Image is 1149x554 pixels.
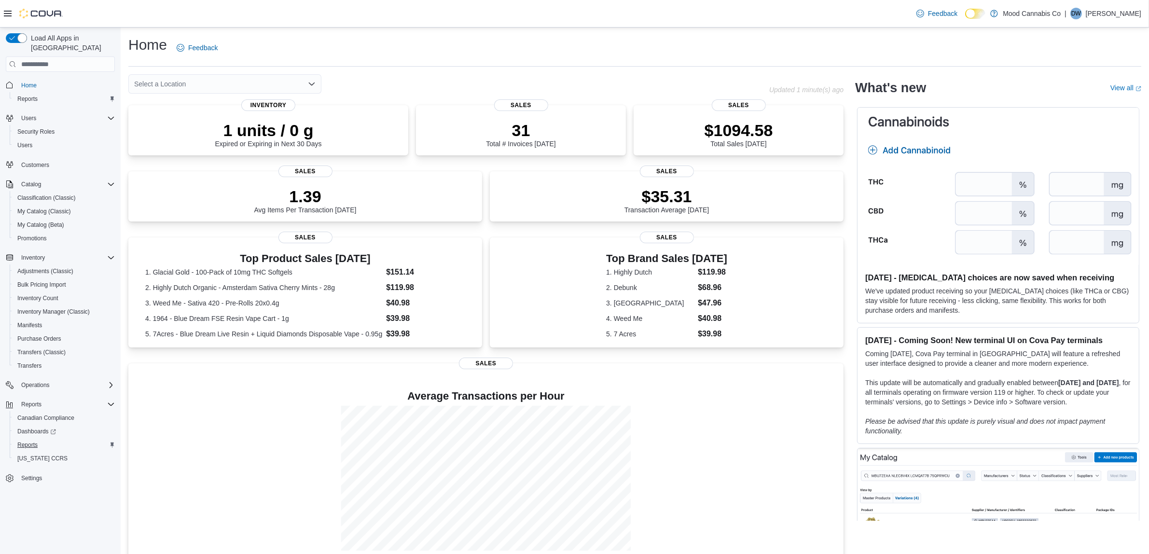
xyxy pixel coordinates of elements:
a: View allExternal link [1110,84,1141,92]
span: Load All Apps in [GEOGRAPHIC_DATA] [27,33,115,53]
p: This update will be automatically and gradually enabled between , for all terminals operating on ... [865,378,1131,407]
dt: 2. Highly Dutch Organic - Amsterdam Sativa Cherry Mints - 28g [145,283,382,292]
span: Reports [14,93,115,105]
dt: 1. Highly Dutch [606,267,694,277]
button: Transfers [10,359,119,373]
p: Coming [DATE], Cova Pay terminal in [GEOGRAPHIC_DATA] will feature a refreshed user interface des... [865,349,1131,368]
button: Inventory Manager (Classic) [10,305,119,319]
strong: [DATE] and [DATE] [1058,379,1119,387]
button: Purchase Orders [10,332,119,346]
button: Customers [2,158,119,172]
a: Purchase Orders [14,333,65,345]
a: Classification (Classic) [14,192,80,204]
h3: [DATE] - [MEDICAL_DATA] choices are now saved when receiving [865,273,1131,282]
button: Users [10,138,119,152]
a: [US_STATE] CCRS [14,453,71,464]
span: Inventory Count [14,292,115,304]
span: Security Roles [14,126,115,138]
button: Classification (Classic) [10,191,119,205]
dd: $39.98 [698,328,727,340]
dd: $47.96 [698,297,727,309]
dd: $119.98 [386,282,465,293]
span: Manifests [17,321,42,329]
a: Dashboards [10,425,119,438]
span: Reports [14,439,115,451]
a: Dashboards [14,426,60,437]
p: Updated 1 minute(s) ago [769,86,844,94]
span: Operations [21,381,50,389]
span: Home [17,79,115,91]
span: Reports [17,399,115,410]
span: My Catalog (Beta) [14,219,115,231]
a: Reports [14,439,42,451]
span: Inventory Manager (Classic) [14,306,115,318]
span: Users [17,141,32,149]
span: DW [1071,8,1081,19]
p: $35.31 [624,187,709,206]
p: $1094.58 [705,121,773,140]
h3: Top Brand Sales [DATE] [606,253,727,264]
span: Reports [17,95,38,103]
h2: What's new [855,80,926,96]
button: Users [17,112,40,124]
button: Manifests [10,319,119,332]
div: Dan Worsnop [1070,8,1082,19]
span: Sales [712,99,766,111]
span: Customers [21,161,49,169]
span: My Catalog (Classic) [14,206,115,217]
a: Feedback [173,38,221,57]
a: Reports [14,93,42,105]
span: Bulk Pricing Import [14,279,115,291]
p: We've updated product receiving so your [MEDICAL_DATA] choices (like THCa or CBG) stay visible fo... [865,286,1131,315]
button: Operations [17,379,54,391]
button: [US_STATE] CCRS [10,452,119,465]
span: Users [14,139,115,151]
button: Security Roles [10,125,119,138]
span: Feedback [188,43,218,53]
h4: Average Transactions per Hour [136,390,836,402]
dt: 5. 7Acres - Blue Dream Live Resin + Liquid Diamonds Disposable Vape - 0.95g [145,329,382,339]
span: Classification (Classic) [14,192,115,204]
button: Reports [10,92,119,106]
button: Operations [2,378,119,392]
span: Transfers (Classic) [14,346,115,358]
div: Expired or Expiring in Next 30 Days [215,121,322,148]
span: Settings [17,472,115,484]
span: Inventory Manager (Classic) [17,308,90,316]
span: Inventory [17,252,115,263]
a: Adjustments (Classic) [14,265,77,277]
a: Users [14,139,36,151]
button: Reports [10,438,119,452]
a: My Catalog (Classic) [14,206,75,217]
a: Bulk Pricing Import [14,279,70,291]
dt: 1. Glacial Gold - 100-Pack of 10mg THC Softgels [145,267,382,277]
span: Promotions [14,233,115,244]
span: Reports [17,441,38,449]
span: Transfers [14,360,115,372]
span: Promotions [17,235,47,242]
h1: Home [128,35,167,55]
p: 1.39 [254,187,357,206]
em: Please be advised that this update is purely visual and does not impact payment functionality. [865,417,1105,435]
span: Reports [21,401,42,408]
span: Sales [640,232,694,243]
a: Inventory Count [14,292,62,304]
button: Reports [17,399,45,410]
a: Customers [17,159,53,171]
input: Dark Mode [965,9,985,19]
p: 1 units / 0 g [215,121,322,140]
p: | [1065,8,1066,19]
span: Sales [459,358,513,369]
dd: $68.96 [698,282,727,293]
span: Classification (Classic) [17,194,76,202]
dd: $151.14 [386,266,465,278]
span: Adjustments (Classic) [14,265,115,277]
span: Catalog [17,179,115,190]
span: Users [17,112,115,124]
dt: 2. Debunk [606,283,694,292]
button: Canadian Compliance [10,411,119,425]
span: Adjustments (Classic) [17,267,73,275]
span: Purchase Orders [14,333,115,345]
span: Sales [278,232,332,243]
